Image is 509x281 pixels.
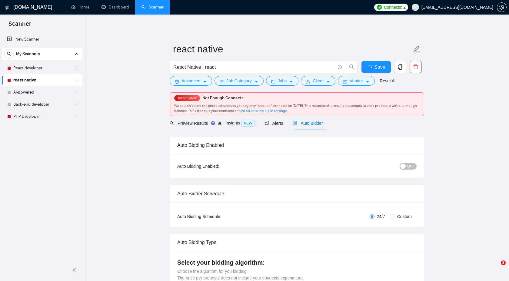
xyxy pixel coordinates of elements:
span: bars [220,79,224,84]
span: holder [75,90,79,95]
iframe: Intercom live chat [488,260,503,275]
li: New Scanner [2,33,82,45]
button: setting [497,2,507,12]
button: idcardVendorcaret-down [338,76,375,86]
span: notification [264,121,269,125]
span: Save [374,63,385,71]
span: Not Enough Connects [202,95,244,101]
span: delete [410,64,421,70]
span: Alerts [264,121,283,126]
span: area-chart [218,121,222,125]
span: user [413,5,418,9]
span: holder [75,78,79,83]
button: search [346,61,358,73]
a: PHP Developer [13,111,71,123]
span: Custom [395,213,414,220]
span: caret-down [203,79,207,84]
span: copy [394,64,406,70]
span: double-left [72,267,78,273]
span: Connects: [384,4,402,11]
span: 3 [501,260,506,265]
span: Vendor [350,78,363,84]
div: Auto Bidding Schedule: [177,213,257,220]
button: search [4,49,14,59]
span: caret-down [326,79,330,84]
span: search [5,52,14,56]
span: caret-down [365,79,370,84]
a: Back-end developer [13,98,71,111]
span: idcard [343,79,347,84]
span: NEW [241,120,255,127]
button: settingAdvancedcaret-down [170,76,212,86]
a: React developer [13,62,71,74]
span: OFF [407,163,414,170]
span: Insights [218,121,254,125]
span: Advanced [181,78,200,84]
a: Reset All [380,78,396,84]
span: Scanner [4,19,36,32]
span: user [306,79,310,84]
div: Auto Bidding Type [177,234,417,251]
li: My Scanners [2,48,82,123]
a: setting [497,5,507,10]
button: Save [361,61,391,73]
span: caret-down [254,79,258,84]
span: edit [413,45,421,53]
span: 2 [403,4,406,11]
span: search [346,64,358,70]
span: We couldn’t send the proposal because your agency ran out of connects on [DATE]. This happens aft... [174,104,417,113]
button: folderJobscaret-down [266,76,299,86]
div: Tooltip anchor [210,121,216,126]
span: Choose the algorithm for you bidding. The price per proposal does not include your connects expen... [177,269,304,280]
img: upwork-logo.png [377,5,382,10]
span: setting [175,79,179,84]
button: barsJob Categorycaret-down [215,76,263,86]
img: logo [5,3,9,12]
span: Job Category [226,78,251,84]
input: Scanner name... [173,41,412,57]
div: Auto Bidding Enabled [177,137,417,154]
div: Auto Bidding Enabled: [177,163,257,170]
span: loading [367,65,374,70]
a: homeHome [71,5,89,10]
div: Auto Bidder Schedule [177,185,417,202]
span: Preview Results [170,121,208,126]
span: search [170,121,174,125]
span: Auto Bidder [293,121,323,126]
input: Search Freelance Jobs... [173,63,335,71]
span: Jobs [278,78,287,84]
button: delete [410,61,422,73]
a: turn on auto top-up in settings. [238,109,288,113]
button: copy [394,61,406,73]
span: caret-down [289,79,293,84]
span: holder [75,66,79,71]
span: info-circle [338,65,342,69]
a: react native [13,74,71,86]
a: dashboardDashboard [101,5,129,10]
a: AI-powered [13,86,71,98]
span: holder [75,102,79,107]
span: Client [313,78,324,84]
span: 24/7 [374,213,388,220]
h4: Select your bidding algorithm: [177,258,417,267]
span: My Scanners [16,48,40,60]
span: Interrupted [176,96,198,100]
span: folder [271,79,275,84]
button: userClientcaret-down [301,76,335,86]
a: searchScanner [141,5,164,10]
span: holder [75,114,79,119]
span: robot [293,121,297,125]
a: New Scanner [7,33,78,45]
